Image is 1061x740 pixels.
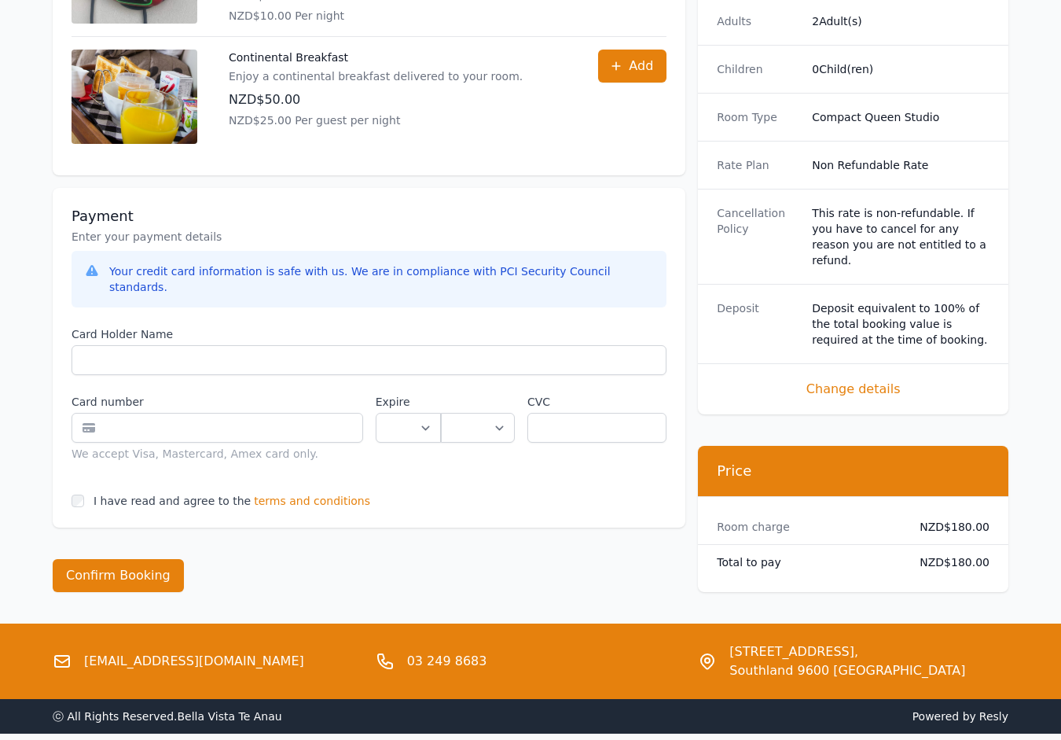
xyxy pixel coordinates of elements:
dd: 0 Child(ren) [812,61,989,77]
dd: Deposit equivalent to 100% of the total booking value is required at the time of booking. [812,300,989,348]
div: This rate is non-refundable. If you have to cancel for any reason you are not entitled to a refund. [812,205,989,268]
label: CVC [527,394,666,410]
a: 03 249 8683 [407,652,487,671]
button: Add [598,50,666,83]
dt: Room Type [717,109,799,125]
dd: Non Refundable Rate [812,157,989,173]
p: Continental Breakfast [229,50,523,65]
label: Card number [72,394,363,410]
img: Continental Breakfast [72,50,197,144]
span: terms and conditions [254,493,370,509]
dt: Total to pay [717,554,894,570]
dt: Deposit [717,300,799,348]
h3: Payment [72,207,666,226]
dt: Adults [717,13,799,29]
p: NZD$25.00 Per guest per night [229,112,523,128]
p: NZD$50.00 [229,90,523,109]
p: Enter your payment details [72,229,666,245]
label: I have read and agree to the [94,495,251,507]
a: [EMAIL_ADDRESS][DOMAIN_NAME] [84,652,304,671]
a: Resly [979,710,1008,723]
dd: NZD$180.00 [907,554,989,570]
div: We accept Visa, Mastercard, Amex card only. [72,446,363,462]
span: Powered by [537,709,1008,724]
dt: Rate Plan [717,157,799,173]
dd: Compact Queen Studio [812,109,989,125]
h3: Price [717,462,989,480]
dd: NZD$180.00 [907,519,989,535]
label: Expire [376,394,441,410]
button: Confirm Booking [53,559,184,592]
label: . [441,394,515,410]
span: [STREET_ADDRESS], [729,642,965,661]
span: Change details [717,380,989,399]
span: Southland 9600 [GEOGRAPHIC_DATA] [729,661,965,680]
span: Add [629,57,653,75]
label: Card Holder Name [72,326,666,342]
dd: 2 Adult(s) [812,13,989,29]
div: Your credit card information is safe with us. We are in compliance with PCI Security Council stan... [109,263,654,295]
dt: Room charge [717,519,894,535]
p: Enjoy a continental breakfast delivered to your room. [229,68,523,84]
span: ⓒ All Rights Reserved. Bella Vista Te Anau [53,710,282,723]
p: NZD$10.00 Per night [229,8,567,24]
dt: Cancellation Policy [717,205,799,268]
dt: Children [717,61,799,77]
